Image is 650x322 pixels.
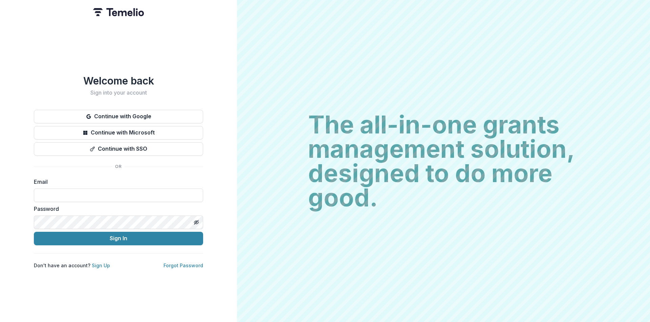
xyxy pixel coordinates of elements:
button: Continue with SSO [34,142,203,156]
button: Continue with Microsoft [34,126,203,140]
h2: Sign into your account [34,90,203,96]
label: Email [34,178,199,186]
a: Forgot Password [164,263,203,268]
button: Toggle password visibility [191,217,202,228]
h1: Welcome back [34,75,203,87]
label: Password [34,205,199,213]
button: Sign In [34,232,203,245]
button: Continue with Google [34,110,203,123]
p: Don't have an account? [34,262,110,269]
img: Temelio [93,8,144,16]
a: Sign Up [92,263,110,268]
